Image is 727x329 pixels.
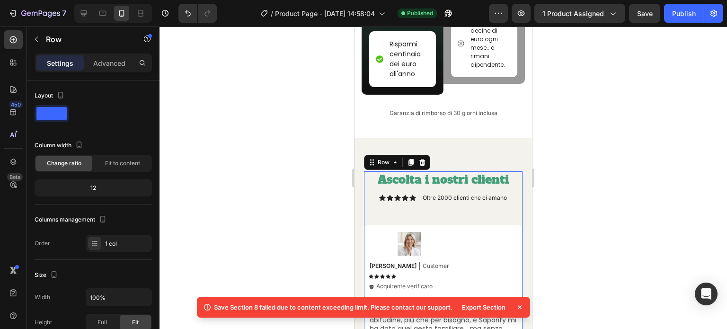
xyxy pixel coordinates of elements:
[9,145,168,161] h2: Ascolta i nostri clienti
[271,9,273,18] span: /
[36,181,150,195] div: 12
[407,9,433,18] span: Published
[355,27,532,329] iframe: Design area
[86,289,151,306] input: Auto
[35,318,52,327] div: Height
[47,58,73,68] p: Settings
[68,236,95,243] p: Customer
[629,4,660,23] button: Save
[35,213,108,226] div: Columns management
[35,239,50,248] div: Order
[672,9,696,18] div: Publish
[178,4,217,23] div: Undo/Redo
[46,34,126,45] p: Row
[637,9,653,18] span: Save
[22,256,78,264] p: Acquirente verificato
[132,318,139,327] span: Fit
[534,4,625,23] button: 1 product assigned
[9,101,23,108] div: 450
[68,168,152,175] p: Oltre 2000 clienti che ci amano
[15,236,62,243] p: [PERSON_NAME]
[664,4,704,23] button: Publish
[8,82,169,91] p: Garanzia di rimborso di 30 giorni inclusa
[275,9,375,18] span: Product Page - [DATE] 14:58:04
[62,8,66,19] p: 7
[35,293,50,302] div: Width
[456,301,511,314] div: Export Section
[35,269,60,282] div: Size
[93,58,125,68] p: Advanced
[214,302,452,312] div: Save Section 8 failed due to content exceeding limit. Please contact our support.
[21,132,37,140] div: Row
[542,9,604,18] span: 1 product assigned
[35,89,66,102] div: Layout
[15,269,162,278] p: Pensavo fosse l’ennesima trovata…
[98,318,107,327] span: Full
[695,283,718,305] div: Open Intercom Messenger
[47,159,81,168] span: Change ratio
[105,159,140,168] span: Fit to content
[35,139,85,152] div: Column width
[7,173,23,181] div: Beta
[43,205,67,229] img: gempages_577869117764141756-adefade8-6d0e-41d3-93f4-3a30c55b3e1a.png
[105,240,150,248] div: 1 col
[4,4,71,23] button: 7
